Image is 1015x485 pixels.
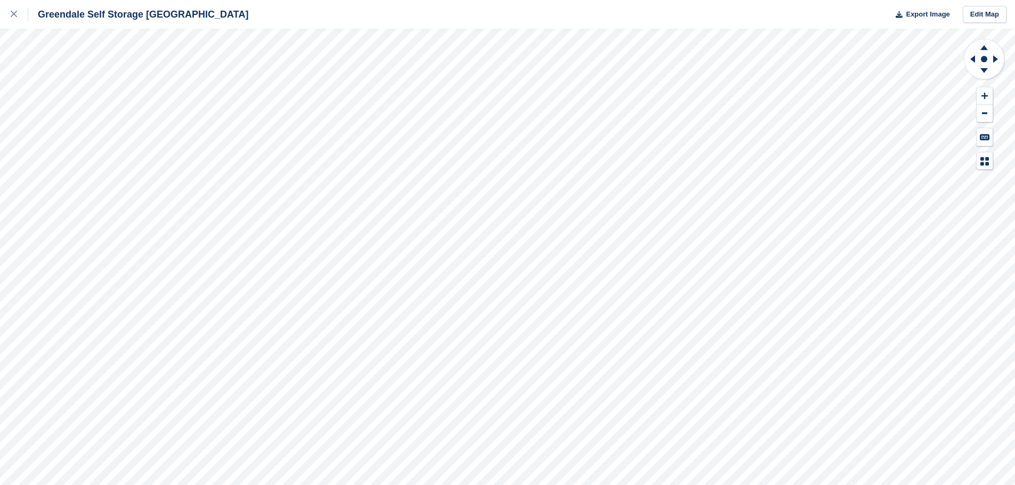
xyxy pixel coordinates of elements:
[977,87,993,105] button: Zoom In
[28,8,248,21] div: Greendale Self Storage [GEOGRAPHIC_DATA]
[977,152,993,170] button: Map Legend
[906,9,949,20] span: Export Image
[963,6,1006,23] a: Edit Map
[977,128,993,146] button: Keyboard Shortcuts
[977,105,993,122] button: Zoom Out
[889,6,950,23] button: Export Image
